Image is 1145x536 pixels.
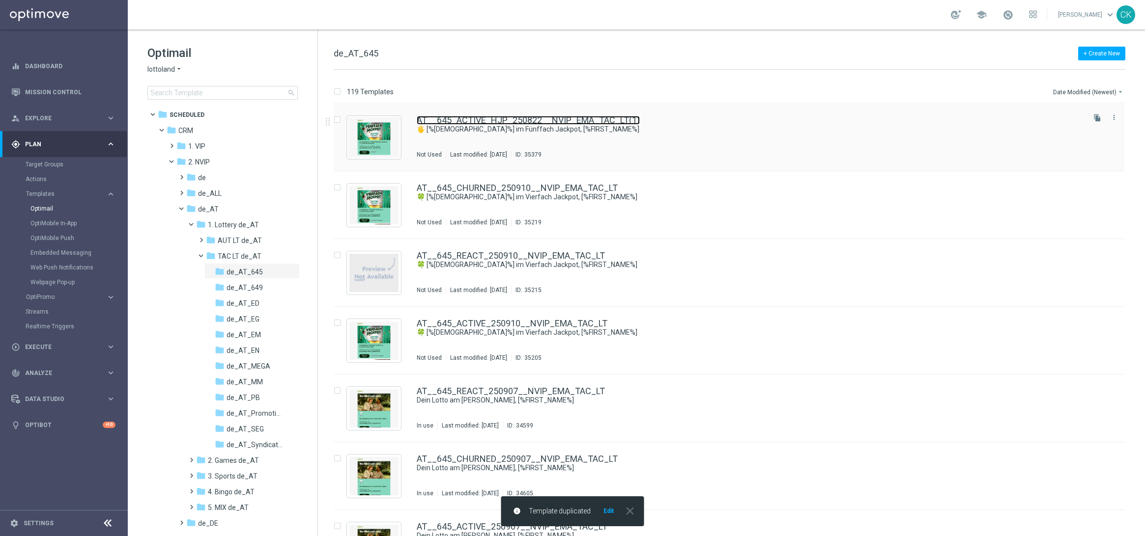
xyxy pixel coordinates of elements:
span: de_AT_EG [227,315,259,323]
i: folder [186,172,196,182]
i: gps_fixed [11,140,20,149]
img: noPreview.jpg [349,254,399,292]
span: de_ALL [198,189,222,198]
span: de [198,173,206,182]
img: 34605.jpeg [349,457,399,495]
div: +10 [103,422,115,428]
div: Templates [26,191,106,197]
button: Mission Control [11,88,116,96]
button: person_search Explore keyboard_arrow_right [11,114,116,122]
div: ID: [511,354,542,362]
i: folder [215,267,225,276]
div: ID: [503,422,533,429]
div: Explore [11,114,106,123]
div: ID: [511,218,542,226]
a: Optibot [25,412,103,438]
div: Not Used [417,286,442,294]
div: 🖐 [%AUSTRIALOTTO_JACKPOT%] im Fünffach Jackpot, [%FIRST_NAME%] [417,125,1083,134]
img: 35205.jpeg [349,322,399,360]
i: folder [186,518,196,528]
span: 5. MIX de_AT [208,503,249,512]
span: 1. VIP [188,142,205,151]
div: Last modified: [DATE] [446,151,511,159]
span: de_AT_MM [227,377,263,386]
i: close [624,505,636,517]
span: de_AT_PB [227,393,260,402]
i: folder [215,439,225,449]
div: OptiPromo [26,294,106,300]
i: folder [215,282,225,292]
a: Mission Control [25,79,115,105]
span: AUT LT de_AT [218,236,262,245]
span: TAC LT de_AT [218,252,261,261]
span: Explore [25,115,106,121]
i: keyboard_arrow_right [106,189,115,199]
a: Streams [26,308,102,316]
span: keyboard_arrow_down [1105,9,1116,20]
div: 35379 [524,151,542,159]
div: Last modified: [DATE] [446,286,511,294]
a: OptiMobile Push [30,234,102,242]
span: 2. NVIP [188,158,210,166]
span: Scheduled [170,110,204,119]
input: Search Template [147,86,298,100]
i: person_search [11,114,20,123]
a: Realtime Triggers [26,322,102,330]
i: folder [196,502,206,512]
span: de_AT_645 [227,268,263,276]
i: folder [158,109,168,119]
div: Last modified: [DATE] [438,489,503,497]
div: CK [1116,5,1135,24]
i: more_vert [1110,113,1118,121]
div: Plan [11,140,106,149]
i: keyboard_arrow_right [106,394,115,403]
div: Webpage Pop-up [30,275,127,290]
i: folder [196,486,206,496]
i: folder [196,219,206,229]
i: keyboard_arrow_right [106,342,115,351]
button: equalizer Dashboard [11,62,116,70]
a: AT__645_CHURNED_250907__NVIP_EMA_TAC_LT [417,455,618,463]
div: Execute [11,343,106,351]
div: gps_fixed Plan keyboard_arrow_right [11,140,116,148]
i: folder [196,471,206,481]
i: folder [176,157,186,166]
a: Webpage Pop-up [30,278,102,286]
div: Dein Lotto am Sonntag, [%FIRST_NAME%] [417,463,1083,473]
div: OptiMobile In-App [30,216,127,231]
img: 35219.jpeg [349,186,399,224]
i: folder [215,314,225,323]
div: Last modified: [DATE] [438,422,503,429]
i: folder [215,408,225,418]
a: AT__645_CHURNED_250910__NVIP_EMA_TAC_LT [417,184,618,192]
div: 35205 [524,354,542,362]
span: de_AT_Syndicates [227,440,284,449]
span: de_AT_645 [334,48,378,58]
a: Settings [24,520,54,526]
span: 3. Sports de_AT [208,472,258,481]
a: Embedded Messaging [30,249,102,257]
button: more_vert [1109,111,1119,123]
button: Edit [602,507,615,515]
a: Dein Lotto am [PERSON_NAME], [%FIRST_NAME%] [417,463,1060,473]
button: Date Modified (Newest)arrow_drop_down [1052,86,1125,98]
span: Analyze [25,370,106,376]
div: Last modified: [DATE] [446,218,511,226]
div: In use [417,489,433,497]
i: folder [215,424,225,433]
div: Templates keyboard_arrow_right [26,190,116,198]
span: de_AT_Promotions [227,409,284,418]
div: Target Groups [26,157,127,172]
a: AT__645_REACT_250910__NVIP_EMA_TAC_LT [417,251,605,260]
i: folder [206,235,216,245]
a: OptiMobile In-App [30,219,102,227]
button: lightbulb Optibot +10 [11,421,116,429]
button: + Create New [1078,47,1125,60]
span: Template duplicated [529,507,591,515]
div: Realtime Triggers [26,319,127,334]
span: Plan [25,141,106,147]
i: play_circle_outline [11,343,20,351]
i: track_changes [11,369,20,377]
